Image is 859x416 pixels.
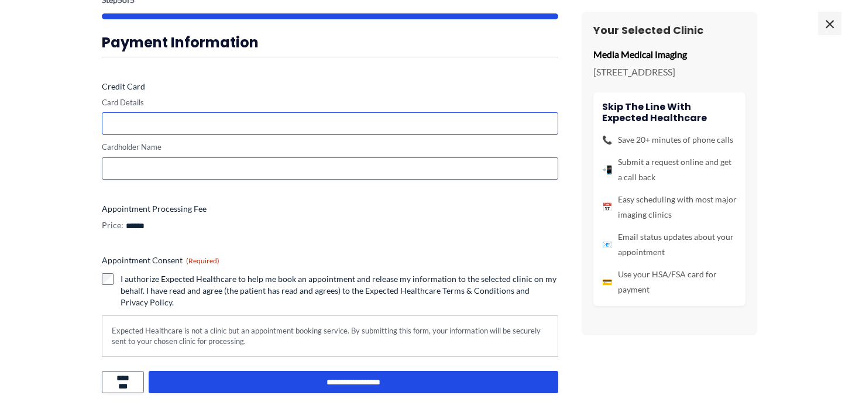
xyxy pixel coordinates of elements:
li: Use your HSA/FSA card for payment [602,267,737,297]
li: Easy scheduling with most major imaging clinics [602,192,737,222]
li: Submit a request online and get a call back [602,154,737,185]
span: (Required) [186,256,219,265]
label: Price: [102,219,123,231]
span: 📧 [602,237,612,252]
div: Expected Healthcare is not a clinic but an appointment booking service. By submitting this form, ... [102,315,558,357]
input: Appointment Processing Fee Price [125,221,208,231]
iframe: Secure card payment input frame [109,119,551,129]
label: Credit Card [102,81,558,92]
li: Email status updates about your appointment [602,229,737,260]
span: 📅 [602,200,612,215]
h3: Payment Information [102,33,558,51]
p: [STREET_ADDRESS] [593,63,745,81]
legend: Appointment Consent [102,255,219,266]
li: Save 20+ minutes of phone calls [602,132,737,147]
h3: Your Selected Clinic [593,23,745,37]
span: 📲 [602,162,612,177]
p: Media Medical Imaging [593,46,745,63]
span: × [818,12,841,35]
h4: Skip the line with Expected Healthcare [602,101,737,123]
label: Appointment Processing Fee [102,203,558,215]
label: Cardholder Name [102,142,558,153]
label: Card Details [102,97,558,108]
label: I authorize Expected Healthcare to help me book an appointment and release my information to the ... [121,273,558,308]
span: 📞 [602,132,612,147]
span: 💳 [602,274,612,290]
